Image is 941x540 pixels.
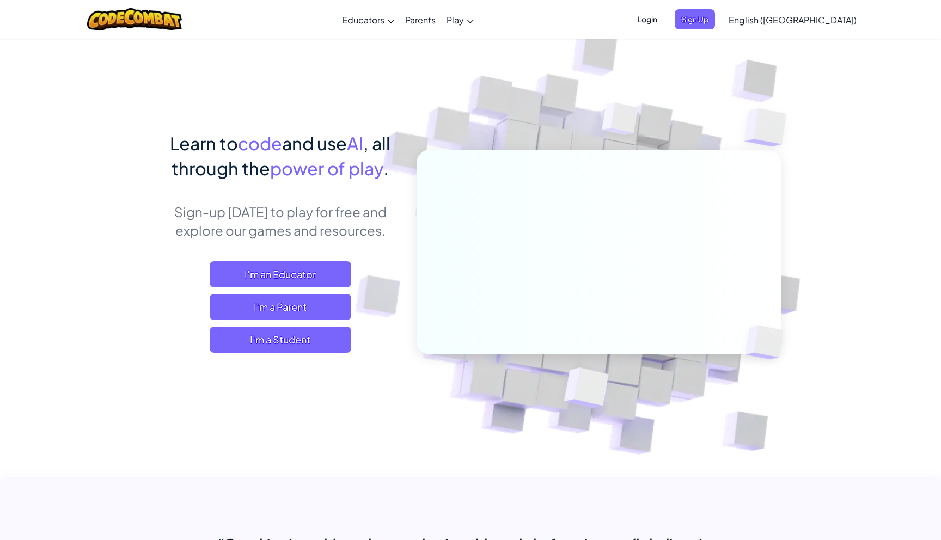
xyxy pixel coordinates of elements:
[447,14,464,26] span: Play
[729,14,857,26] span: English ([GEOGRAPHIC_DATA])
[383,157,389,179] span: .
[723,82,817,174] img: Overlap cubes
[342,14,384,26] span: Educators
[441,5,479,34] a: Play
[537,345,635,435] img: Overlap cubes
[210,261,351,287] a: I'm an Educator
[210,327,351,353] button: I'm a Student
[723,5,862,34] a: English ([GEOGRAPHIC_DATA])
[170,132,238,154] span: Learn to
[400,5,441,34] a: Parents
[631,9,664,29] button: Login
[728,303,809,382] img: Overlap cubes
[282,132,347,154] span: and use
[87,8,182,30] img: CodeCombat logo
[160,202,400,240] p: Sign-up [DATE] to play for free and explore our games and resources.
[210,294,351,320] a: I'm a Parent
[582,81,660,162] img: Overlap cubes
[337,5,400,34] a: Educators
[347,132,363,154] span: AI
[270,157,383,179] span: power of play
[675,9,715,29] button: Sign Up
[238,132,282,154] span: code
